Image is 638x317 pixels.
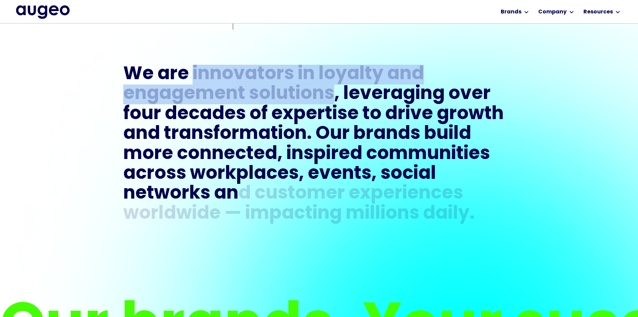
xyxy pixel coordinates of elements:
a: home [16,5,70,19]
div: loyalty [318,65,383,85]
div: decades [165,105,246,124]
div: over [448,85,491,104]
div: experiences [349,184,463,204]
div: daily. [423,204,475,224]
div: of [250,105,268,124]
div: are [157,65,189,85]
div: in [298,65,315,85]
div: to [362,105,381,124]
div: and [123,124,160,144]
div: across [123,164,186,184]
div: more [123,145,173,164]
div: and [387,65,424,85]
div: drive [385,105,433,124]
div: leveraging [343,85,445,104]
div: communities [366,145,490,164]
div: networks [123,184,210,204]
div: customer [255,184,345,204]
div: Company [538,8,567,16]
div: impacting [245,204,342,224]
div: Our [315,124,350,144]
div: expertise [271,105,359,124]
div: brands [353,124,420,144]
div: transformation. [164,124,312,144]
div: Brands [501,8,521,16]
div: engagement [123,85,245,104]
div: inspired [286,145,362,164]
div: solutions, [249,85,340,104]
div: four [123,105,161,124]
div: connected, [177,145,283,164]
div: We [123,65,154,85]
div: innovators [193,65,294,85]
div: Resources [583,8,613,16]
div: — [224,204,241,224]
div: worldwide [123,204,221,224]
div: growth [437,105,504,124]
div: events, [308,164,377,184]
div: and [214,184,251,204]
div: social [380,164,436,184]
div: millions [346,204,419,224]
div: build [424,124,471,144]
div: workplaces, [190,164,304,184]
